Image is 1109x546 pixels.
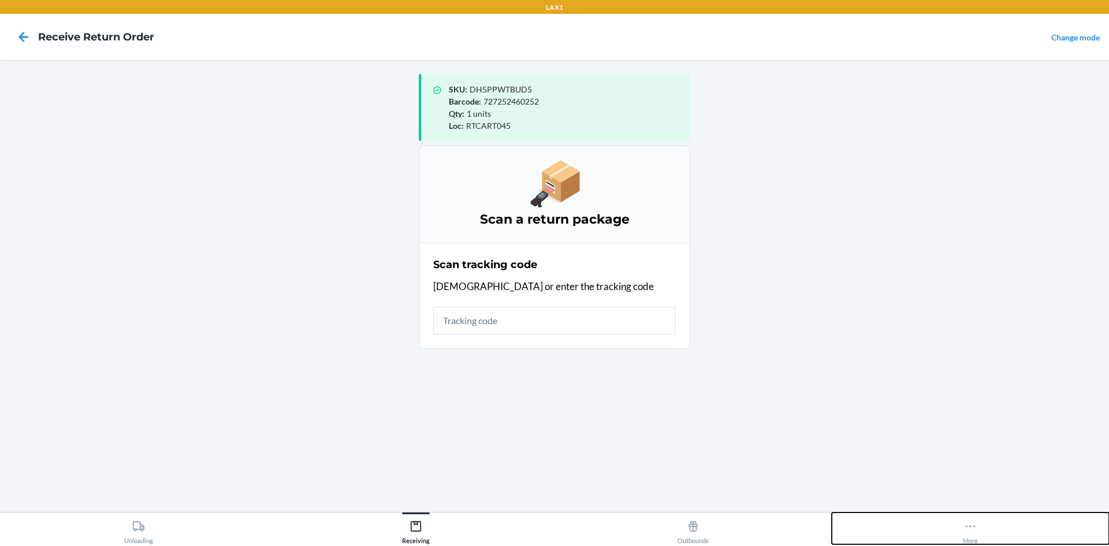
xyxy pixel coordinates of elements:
[483,96,539,106] span: 727252460252
[433,257,537,272] h2: Scan tracking code
[466,121,511,131] span: RTCART045
[963,515,978,544] div: More
[1051,32,1100,42] a: Change mode
[449,84,467,94] span: SKU :
[433,307,676,335] input: Tracking code
[277,512,554,544] button: Receiving
[832,512,1109,544] button: More
[554,512,832,544] button: Outbounds
[38,29,154,44] h4: Receive Return Order
[449,96,481,106] span: Barcode :
[449,121,464,131] span: Loc :
[678,515,709,544] div: Outbounds
[449,109,464,118] span: Qty :
[124,515,153,544] div: Unloading
[402,515,430,544] div: Receiving
[470,84,532,94] span: DH5PPWTBUD5
[467,109,491,118] span: 1 units
[433,210,676,229] h3: Scan a return package
[433,279,676,294] p: [DEMOGRAPHIC_DATA] or enter the tracking code
[546,2,563,13] p: LAX1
